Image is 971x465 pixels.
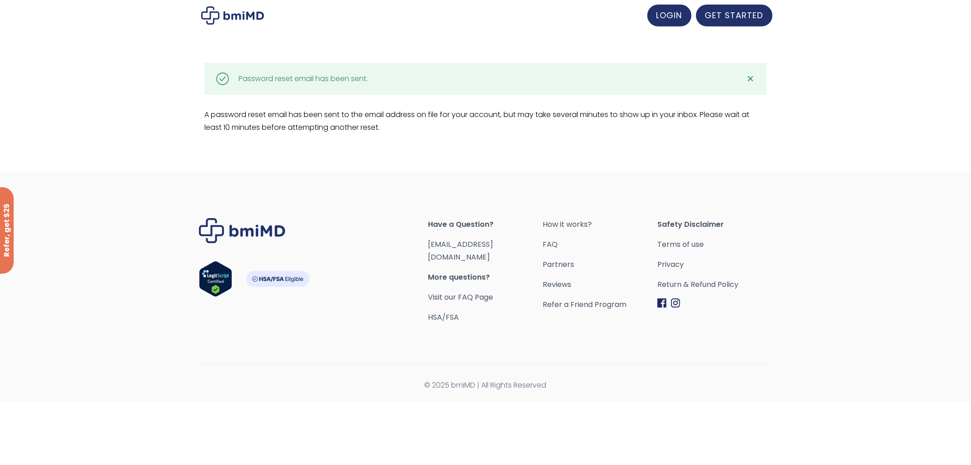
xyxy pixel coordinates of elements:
[246,271,310,287] img: HSA-FSA
[543,278,657,291] a: Reviews
[199,218,285,243] img: Brand Logo
[671,298,680,308] img: Instagram
[657,218,772,231] span: Safety Disclaimer
[747,72,754,85] span: ✕
[543,298,657,311] a: Refer a Friend Program
[199,261,232,297] img: Verify Approval for www.bmimd.com
[428,271,543,284] span: More questions?
[647,5,691,26] a: LOGIN
[657,238,772,251] a: Terms of use
[204,108,767,134] p: A password reset email has been sent to the email address on file for your account, but may take ...
[428,292,493,302] a: Visit our FAQ Page
[239,72,368,85] div: Password reset email has been sent.
[199,261,232,301] a: Verify LegitScript Approval for www.bmimd.com
[656,10,682,21] span: LOGIN
[543,218,657,231] a: How it works?
[657,278,772,291] a: Return & Refund Policy
[428,239,493,262] a: [EMAIL_ADDRESS][DOMAIN_NAME]
[657,258,772,271] a: Privacy
[199,379,773,392] span: © 2025 bmiMD | All Rights Reserved
[428,218,543,231] span: Have a Question?
[543,258,657,271] a: Partners
[201,6,264,25] img: My account
[657,298,666,308] img: Facebook
[428,312,459,322] a: HSA/FSA
[705,10,763,21] span: GET STARTED
[742,70,760,88] a: ✕
[543,238,657,251] a: FAQ
[696,5,773,26] a: GET STARTED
